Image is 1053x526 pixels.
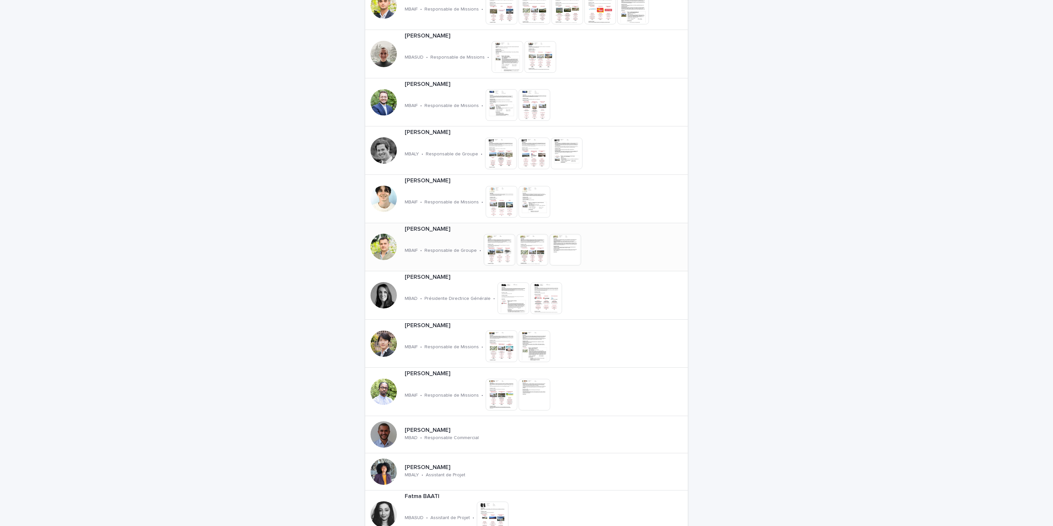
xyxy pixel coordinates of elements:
[405,103,418,109] p: MBAIF
[405,226,628,233] p: [PERSON_NAME]
[422,472,423,478] p: •
[405,344,418,350] p: MBAIF
[405,464,511,471] p: [PERSON_NAME]
[426,151,478,157] p: Responsable de Groupe
[405,296,418,302] p: MBAD
[405,472,419,478] p: MBALY
[365,223,688,272] a: [PERSON_NAME]MBAIF•Responsable de Groupe•
[405,55,424,60] p: MBASUD
[426,55,428,60] p: •
[493,296,495,302] p: •
[365,368,688,416] a: [PERSON_NAME]MBAIF•Responsable de Missions•
[405,435,418,441] p: MBAD
[365,453,688,490] a: [PERSON_NAME]MBALY•Assistant de Projet
[430,515,470,521] p: Assistant de Projet
[424,248,477,253] p: Responsable de Groupe
[420,435,422,441] p: •
[405,129,629,136] p: [PERSON_NAME]
[405,274,609,281] p: [PERSON_NAME]
[420,296,422,302] p: •
[405,33,603,40] p: [PERSON_NAME]
[405,493,544,500] p: Fatma BAATI
[365,175,688,223] a: [PERSON_NAME]MBAIF•Responsable de Missions•
[420,393,422,398] p: •
[405,7,418,12] p: MBAIF
[420,199,422,205] p: •
[424,103,479,109] p: Responsable de Missions
[424,344,479,350] p: Responsable de Missions
[405,151,419,157] p: MBALY
[481,103,483,109] p: •
[424,435,479,441] p: Responsable Commercial
[481,199,483,205] p: •
[479,248,481,253] p: •
[424,393,479,398] p: Responsable de Missions
[365,416,688,453] a: [PERSON_NAME]MBAD•Responsable Commercial
[405,393,418,398] p: MBAIF
[365,320,688,368] a: [PERSON_NAME]MBAIF•Responsable de Missions•
[426,515,428,521] p: •
[420,248,422,253] p: •
[405,427,525,434] p: [PERSON_NAME]
[420,7,422,12] p: •
[405,515,424,521] p: MBASUD
[405,177,597,185] p: [PERSON_NAME]
[473,515,474,521] p: •
[405,322,597,329] p: [PERSON_NAME]
[420,344,422,350] p: •
[430,55,485,60] p: Responsable de Missions
[420,103,422,109] p: •
[424,7,479,12] p: Responsable de Missions
[481,7,483,12] p: •
[481,393,483,398] p: •
[426,472,465,478] p: Assistant de Projet
[365,271,688,320] a: [PERSON_NAME]MBAD•Présidente Directrice Générale•
[481,151,482,157] p: •
[422,151,423,157] p: •
[365,126,688,175] a: [PERSON_NAME]MBALY•Responsable de Groupe•
[481,344,483,350] p: •
[424,199,479,205] p: Responsable de Missions
[487,55,489,60] p: •
[405,199,418,205] p: MBAIF
[424,296,491,302] p: Présidente Directrice Générale
[405,81,597,88] p: [PERSON_NAME]
[405,370,597,378] p: [PERSON_NAME]
[405,248,418,253] p: MBAIF
[365,30,688,78] a: [PERSON_NAME]MBASUD•Responsable de Missions•
[365,78,688,127] a: [PERSON_NAME]MBAIF•Responsable de Missions•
